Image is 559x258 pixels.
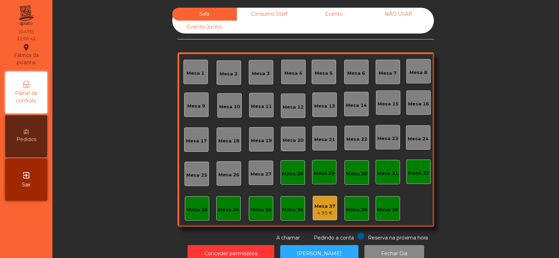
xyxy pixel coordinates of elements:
span: Pedindo a conta [314,235,354,241]
span: Painel de controlo [7,90,45,104]
div: Sala [172,8,237,21]
div: Mesa 2 [220,71,238,78]
div: Mesa 5 [315,70,333,77]
div: Mesa 12 [283,104,304,111]
span: Pedidos [16,136,36,143]
div: Fabrica da picanha [6,43,47,66]
div: Mesa 38 [346,206,367,213]
div: Mesa 21 [314,136,335,143]
div: Mesa 8 [409,69,427,76]
div: 12:06:42 [17,36,36,42]
div: Mesa 29 [314,170,335,177]
div: Mesa 31 [377,170,398,177]
div: Consumo Staff [237,8,302,21]
div: Mesa 3 [252,70,270,77]
div: Evento [302,8,366,21]
div: Mesa 13 [314,103,335,110]
div: Mesa 10 [219,103,240,110]
div: Mesa 33 [187,206,208,213]
div: Mesa 30 [346,170,367,177]
div: Mesa 20 [283,137,304,144]
div: Mesa 16 [408,101,429,108]
span: Reserva na próxima hora [368,235,428,241]
div: Mesa 35 [251,206,271,213]
div: Mesa 36 [282,206,303,213]
div: Mesa 25 [186,172,207,179]
div: Mesa 11 [251,103,272,110]
div: Mesa 23 [377,135,398,142]
span: A chamar [276,235,300,241]
div: 4.95 € [314,209,335,216]
div: Mesa 26 [218,171,239,178]
i: location_on [22,43,30,52]
div: Mesa 19 [251,137,272,144]
div: Mesa 14 [346,102,367,109]
img: qpiato [17,3,35,28]
div: Mesa 27 [251,171,271,178]
div: Evento Junho [172,21,237,34]
div: Mesa 6 [347,70,365,77]
div: Mesa 9 [187,103,205,110]
div: Mesa 34 [218,206,239,213]
span: Sair [22,181,31,189]
div: Mesa 37 [314,203,335,210]
div: Mesa 17 [186,138,207,145]
div: Mesa 22 [346,136,367,143]
div: Mesa 18 [218,138,239,145]
div: NÃO USAR [366,8,431,21]
div: Mesa 7 [379,70,397,77]
i: exit_to_app [22,171,30,179]
div: [DATE] [19,29,34,35]
div: Mesa 39 [377,206,398,213]
div: Mesa 15 [378,101,399,108]
div: Mesa 28 [282,170,303,177]
div: Mesa 32 [408,170,429,177]
div: Mesa 1 [187,70,204,77]
div: Mesa 4 [284,70,302,77]
div: Mesa 24 [408,135,429,142]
